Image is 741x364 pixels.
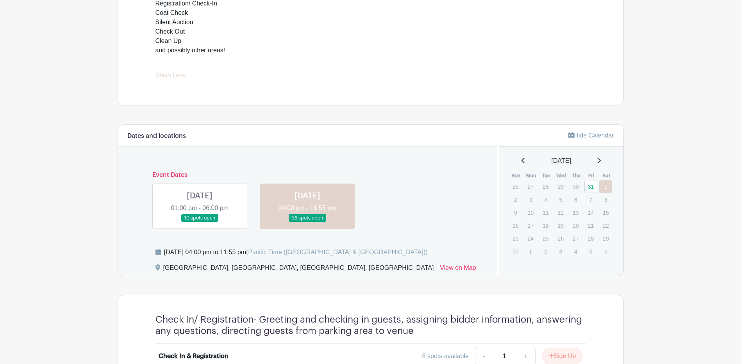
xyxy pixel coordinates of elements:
[584,194,597,206] p: 7
[509,180,522,193] p: 26
[539,219,552,232] p: 18
[584,219,597,232] p: 21
[554,219,567,232] p: 19
[554,180,567,193] p: 29
[440,263,476,276] a: View on Map
[554,194,567,206] p: 5
[539,194,552,206] p: 4
[524,245,537,257] p: 1
[584,207,597,219] p: 14
[599,232,612,244] p: 29
[422,352,469,361] div: 8 spots available
[569,232,582,244] p: 27
[568,132,614,139] a: Hide Calendar
[569,194,582,206] p: 6
[599,245,612,257] p: 6
[163,263,434,276] div: [GEOGRAPHIC_DATA], [GEOGRAPHIC_DATA], [GEOGRAPHIC_DATA], [GEOGRAPHIC_DATA]
[554,172,569,180] th: Wed
[524,180,537,193] p: 27
[509,232,522,244] p: 23
[599,180,612,193] a: 1
[146,171,469,179] h6: Event Dates
[524,207,537,219] p: 10
[524,219,537,232] p: 17
[539,245,552,257] p: 2
[509,245,522,257] p: 30
[599,219,612,232] p: 22
[569,180,582,193] p: 30
[155,72,186,82] a: Show Less
[159,352,229,361] div: Check In & Registration
[554,207,567,219] p: 12
[552,156,571,166] span: [DATE]
[524,194,537,206] p: 3
[509,194,522,206] p: 2
[569,245,582,257] p: 4
[584,172,599,180] th: Fri
[599,207,612,219] p: 15
[554,245,567,257] p: 3
[246,249,428,255] span: (Pacific Time ([GEOGRAPHIC_DATA] & [GEOGRAPHIC_DATA]))
[599,172,614,180] th: Sat
[539,207,552,219] p: 11
[584,245,597,257] p: 5
[524,232,537,244] p: 24
[599,194,612,206] p: 8
[127,132,186,140] h6: Dates and locations
[569,219,582,232] p: 20
[164,248,428,257] div: [DATE] 04:00 pm to 11:55 pm
[584,180,597,193] a: 31
[569,207,582,219] p: 13
[539,172,554,180] th: Tue
[509,207,522,219] p: 9
[509,219,522,232] p: 16
[569,172,584,180] th: Thu
[554,232,567,244] p: 26
[155,314,586,337] h4: Check In/ Registration- Greeting and checking in guests, assigning bidder information, answering ...
[539,180,552,193] p: 28
[584,232,597,244] p: 28
[509,172,524,180] th: Sun
[539,232,552,244] p: 25
[524,172,539,180] th: Mon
